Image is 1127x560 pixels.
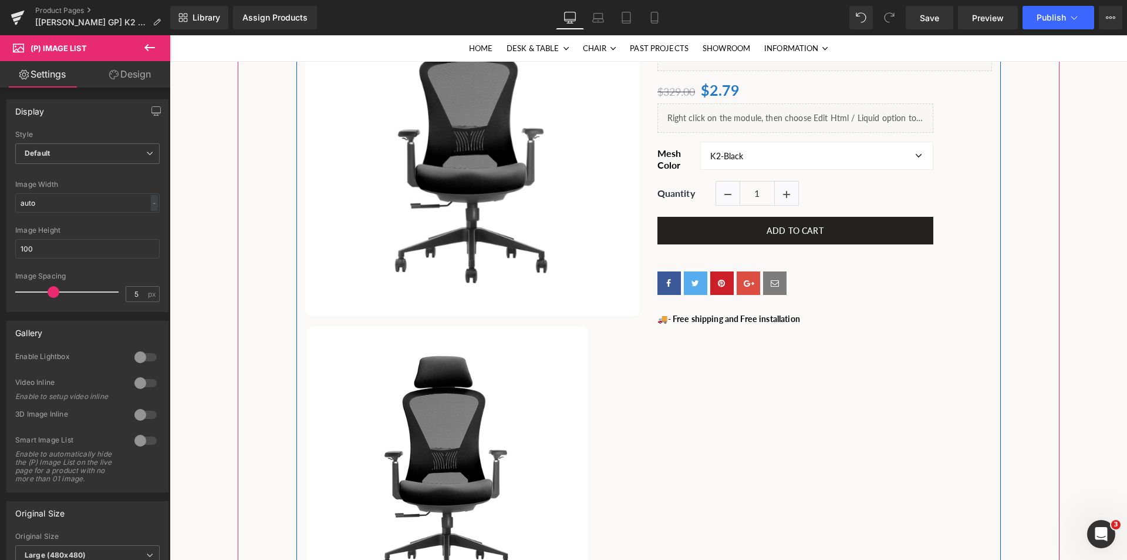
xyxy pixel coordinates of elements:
[597,190,654,200] span: Add To Cart
[87,61,173,88] a: Design
[31,43,87,53] span: (P) Image List
[193,12,220,23] span: Library
[35,6,170,15] a: Product Pages
[531,42,571,68] span: $2.79
[242,13,308,22] div: Assign Products
[640,6,669,29] a: Mobile
[15,239,160,259] input: auto
[972,12,1004,24] span: Preview
[15,272,160,280] div: Image Spacing
[15,450,121,483] div: Enable to automatically hide the (P) Image List on the live page for a product with no more than ...
[15,130,160,139] div: Style
[25,551,86,559] b: Large (480x480)
[958,6,1018,29] a: Preview
[15,226,160,234] div: Image Height
[488,277,822,290] p: 🚚
[1087,520,1115,548] iframe: Intercom live chat
[15,435,123,448] div: Smart Image List
[15,193,160,213] input: auto
[35,18,148,27] span: [[PERSON_NAME] GP] K2 Product
[920,12,939,24] span: Save
[498,279,630,289] b: - Free shipping and Free installation
[488,182,764,209] button: Add To Cart
[151,195,158,211] div: -
[1099,6,1122,29] button: More
[878,6,901,29] button: Redo
[15,378,123,390] div: Video Inline
[15,352,123,364] div: Enable Lightbox
[15,100,44,116] div: Display
[15,180,160,189] div: Image Width
[15,502,65,518] div: Original Size
[15,321,42,338] div: Gallery
[1037,13,1066,22] span: Publish
[488,152,546,163] label: Quantity
[15,393,121,401] div: Enable to setup video inline
[1023,6,1094,29] button: Publish
[488,112,531,140] label: Mesh Color
[25,149,50,157] b: Default
[170,6,228,29] a: New Library
[15,410,123,422] div: 3D Image Inline
[488,50,526,63] span: $329.00
[15,532,160,541] div: Original Size
[584,6,612,29] a: Laptop
[1111,520,1121,529] span: 3
[148,290,158,298] span: px
[849,6,873,29] button: Undo
[556,6,584,29] a: Desktop
[612,6,640,29] a: Tablet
